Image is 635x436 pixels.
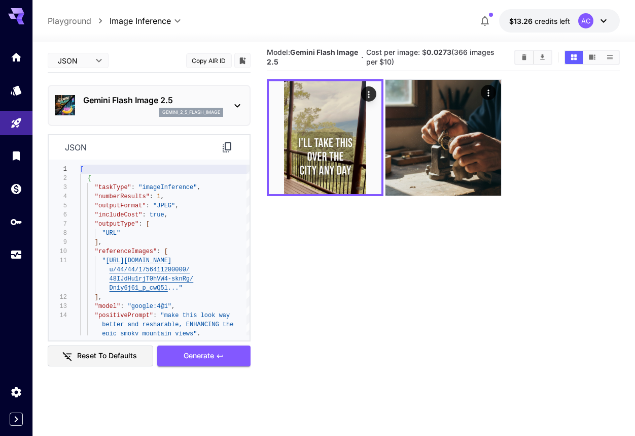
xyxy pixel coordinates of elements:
[361,51,364,64] p: ·
[164,211,167,219] span: ,
[10,113,22,126] div: Playground
[267,48,358,66] span: Model:
[10,149,22,162] div: Library
[361,86,376,102] div: Actions
[162,109,220,116] p: gemini_2_5_flash_image
[150,193,153,200] span: :
[157,346,251,366] button: Generate
[49,183,67,192] div: 3
[146,202,149,209] span: :
[578,13,593,28] div: AC
[515,51,533,64] button: Clear Images
[10,248,22,261] div: Usage
[49,210,67,220] div: 6
[95,303,120,310] span: "model"
[48,15,110,27] nav: breadcrumb
[535,17,570,25] span: credits left
[83,94,223,106] p: Gemini Flash Image 2.5
[10,182,22,195] div: Wallet
[427,48,451,56] b: 0.0273
[49,238,67,247] div: 9
[102,330,197,337] span: epic smoky mountain views"
[150,211,164,219] span: true
[95,211,143,219] span: "includeCost"
[160,312,230,319] span: "make this look way
[95,193,150,200] span: "numberResults"
[385,80,501,196] img: Z
[10,386,22,398] div: Settings
[87,175,91,182] span: {
[127,303,171,310] span: "google:4@1"
[95,312,153,319] span: "positivePrompt"
[186,53,232,68] button: Copy AIR ID
[564,50,620,65] div: Show images in grid viewShow images in video viewShow images in list view
[49,192,67,201] div: 4
[10,51,22,64] div: Home
[366,48,495,66] span: Cost per image: $ (366 images per $10)
[95,221,138,228] span: "outputType"
[49,311,67,320] div: 14
[157,248,160,255] span: :
[49,256,67,265] div: 11
[98,239,102,246] span: ,
[98,294,102,301] span: ,
[95,184,131,191] span: "taskType"
[10,84,22,97] div: Models
[138,221,142,228] span: :
[509,17,535,25] span: $13.26
[171,303,175,310] span: ,
[95,239,98,246] span: ]
[48,346,153,366] button: Reset to defaults
[120,303,124,310] span: :
[95,248,157,255] span: "referenceImages"
[197,330,200,337] span: ,
[49,293,67,302] div: 12
[197,184,200,191] span: ,
[49,165,67,174] div: 1
[267,48,358,66] b: Gemini Flash Image 2.5
[184,350,214,362] span: Generate
[481,85,496,100] div: Actions
[514,50,552,65] div: Clear ImagesDownload All
[160,193,164,200] span: ,
[58,55,89,66] span: JSON
[48,15,91,27] a: Playground
[102,321,233,328] span: better and resharable, ENHANCING the
[49,302,67,311] div: 13
[49,174,67,183] div: 2
[95,202,146,209] span: "outputFormat"
[105,257,171,264] span: [URL][DOMAIN_NAME]
[499,9,620,33] button: $13.26032AC
[153,312,157,319] span: :
[168,285,183,292] span: ..."
[49,201,67,210] div: 5
[80,166,84,173] span: [
[164,248,167,255] span: [
[55,90,243,121] div: Gemini Flash Image 2.5gemini_2_5_flash_image
[138,184,197,191] span: "imageInference"
[238,54,247,67] button: Add to library
[65,141,87,153] p: json
[49,220,67,229] div: 7
[110,15,171,27] span: Image Inference
[534,51,551,64] button: Download All
[583,51,601,64] button: Show images in video view
[565,51,583,64] button: Show images in grid view
[10,413,23,426] button: Expand sidebar
[175,202,179,209] span: ,
[584,387,635,436] iframe: Chat Widget
[157,193,160,200] span: 1
[49,229,67,238] div: 8
[153,202,175,209] span: "JPEG"
[601,51,619,64] button: Show images in list view
[131,184,135,191] span: :
[95,294,98,301] span: ]
[269,81,381,194] img: 2Q==
[142,211,146,219] span: :
[146,221,149,228] span: [
[109,266,189,273] span: u/44/44/1756411200000/
[10,212,22,225] div: API Keys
